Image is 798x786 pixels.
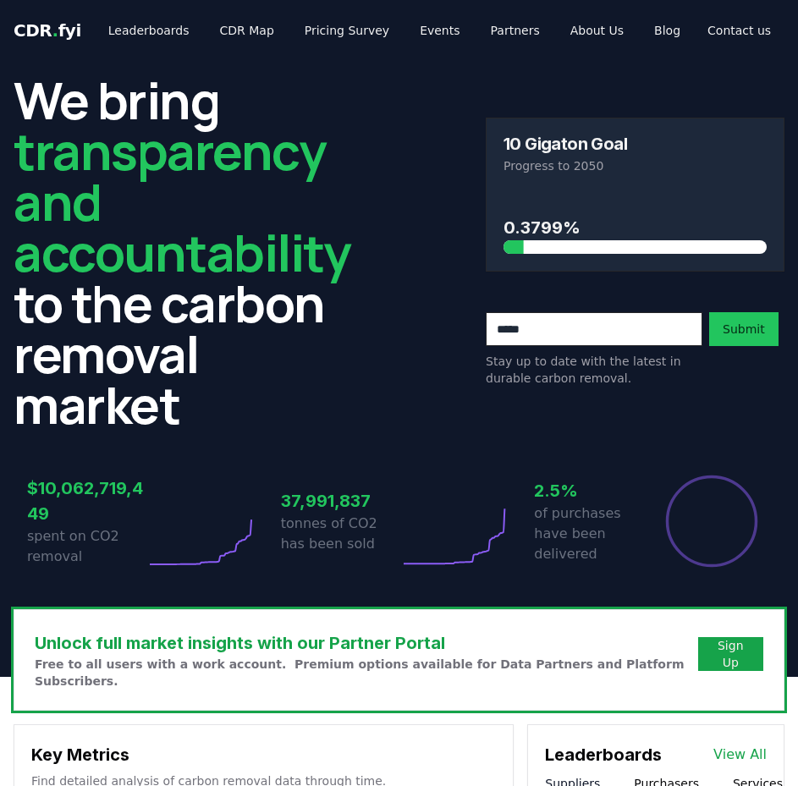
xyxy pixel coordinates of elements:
h3: 37,991,837 [281,488,399,514]
h3: 2.5% [534,478,652,503]
a: CDR.fyi [14,19,81,42]
a: Partners [477,15,553,46]
p: Progress to 2050 [504,157,767,174]
nav: Main [95,15,694,46]
h3: Leaderboards [545,742,662,767]
a: Contact us [694,15,784,46]
a: Pricing Survey [291,15,403,46]
a: CDR Map [206,15,288,46]
a: Sign Up [712,637,750,671]
button: Submit [709,312,779,346]
span: . [52,20,58,41]
p: spent on CO2 removal [27,526,146,567]
h2: We bring to the carbon removal market [14,74,350,430]
h3: 0.3799% [504,215,767,240]
a: Blog [641,15,694,46]
span: transparency and accountability [14,116,350,287]
a: View All [713,745,767,765]
h3: 10 Gigaton Goal [504,135,627,152]
p: Free to all users with a work account. Premium options available for Data Partners and Platform S... [35,656,698,690]
h3: $10,062,719,449 [27,475,146,526]
button: Sign Up [698,637,763,671]
a: Leaderboards [95,15,203,46]
h3: Unlock full market insights with our Partner Portal [35,630,698,656]
p: tonnes of CO2 has been sold [281,514,399,554]
h3: Key Metrics [31,742,496,767]
a: About Us [557,15,637,46]
span: CDR fyi [14,20,81,41]
p: Stay up to date with the latest in durable carbon removal. [486,353,702,387]
a: Events [406,15,473,46]
p: of purchases have been delivered [534,503,652,564]
div: Percentage of sales delivered [664,474,759,569]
